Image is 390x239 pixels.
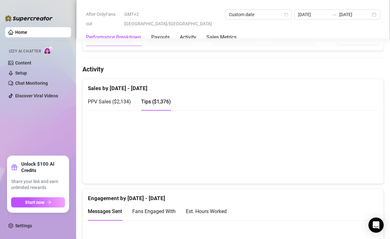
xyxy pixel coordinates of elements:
img: logo-BBDzfeDw.svg [5,15,53,21]
a: Content [15,60,31,65]
div: Sales by [DATE] - [DATE] [88,79,378,93]
div: Performance Breakdown [86,34,141,41]
span: swap-right [332,12,337,17]
button: Start nowarrow-right [11,197,65,207]
div: Activity [180,34,196,41]
h4: Activity [82,65,384,74]
span: Tips ( $1,376 ) [141,99,171,105]
span: Izzy AI Chatter [9,48,41,54]
a: Home [15,30,27,35]
span: Fans Engaged With [132,208,176,214]
a: Chat Monitoring [15,81,48,86]
div: Engagement by [DATE] - [DATE] [88,189,378,203]
div: Payouts [151,34,170,41]
span: gift [11,164,17,170]
span: Messages Sent [88,208,122,214]
span: Start now [25,200,44,205]
div: Sales Metrics [206,34,237,41]
img: AI Chatter [43,46,53,55]
span: calendar [284,13,288,16]
span: Custom date [229,10,288,19]
a: Setup [15,70,27,76]
div: Est. Hours Worked [186,207,227,215]
span: PPV Sales ( $2,134 ) [88,99,131,105]
span: to [332,12,337,17]
input: Start date [298,11,329,18]
strong: Unlock $100 AI Credits [21,161,65,174]
span: Share your link and earn unlimited rewards [11,179,65,191]
a: Settings [15,223,32,228]
span: After OnlyFans cut [86,9,120,28]
a: Discover Viral Videos [15,93,58,98]
div: Open Intercom Messenger [368,218,384,233]
span: arrow-right [47,200,51,205]
span: GMT+2 [GEOGRAPHIC_DATA]/[GEOGRAPHIC_DATA] [124,9,221,28]
input: End date [339,11,371,18]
